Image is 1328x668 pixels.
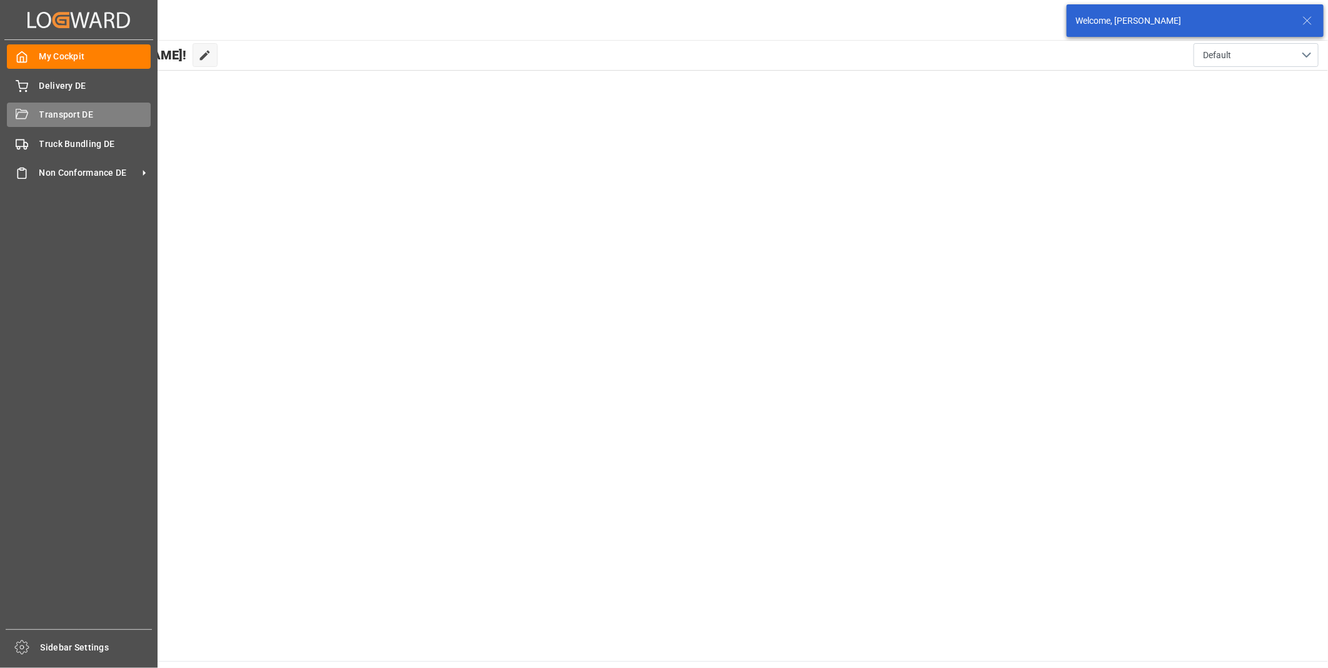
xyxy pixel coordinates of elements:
[39,108,151,121] span: Transport DE
[1194,43,1319,67] button: open menu
[1075,14,1290,28] div: Welcome, [PERSON_NAME]
[39,79,151,93] span: Delivery DE
[7,44,151,69] a: My Cockpit
[41,641,153,654] span: Sidebar Settings
[7,73,151,98] a: Delivery DE
[1203,49,1231,62] span: Default
[39,166,138,180] span: Non Conformance DE
[7,131,151,156] a: Truck Bundling DE
[39,50,151,63] span: My Cockpit
[7,103,151,127] a: Transport DE
[39,138,151,151] span: Truck Bundling DE
[52,43,186,67] span: Hello [PERSON_NAME]!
